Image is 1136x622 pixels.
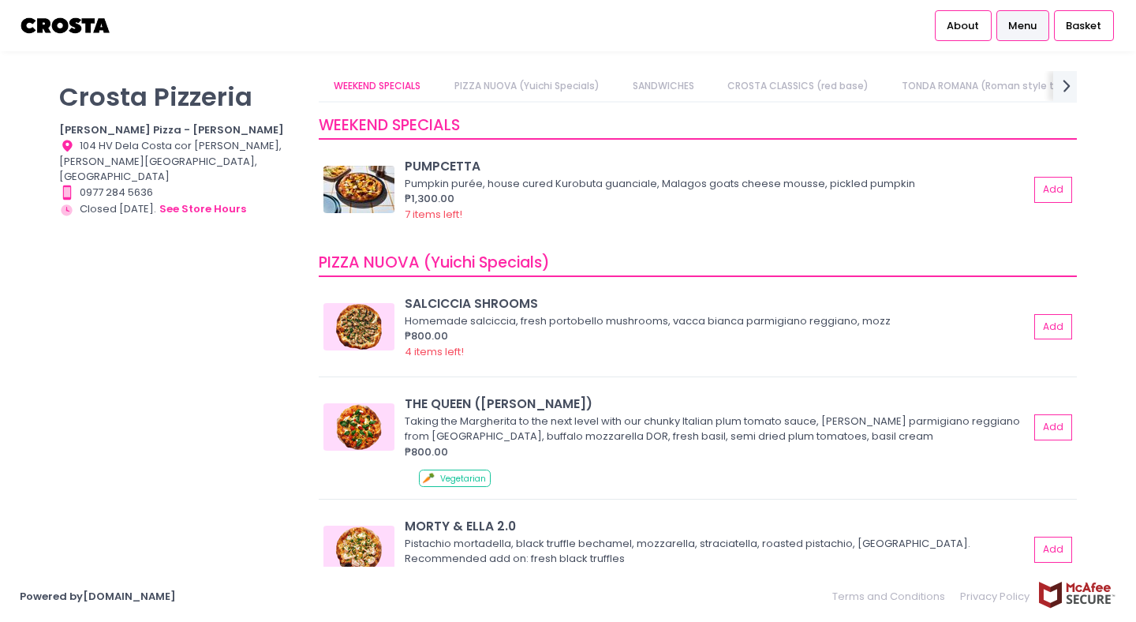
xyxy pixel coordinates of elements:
span: About [947,18,979,34]
span: Vegetarian [440,473,486,485]
img: THE QUEEN (Margherita) [323,403,394,451]
img: mcafee-secure [1037,581,1116,609]
span: Basket [1066,18,1101,34]
a: Terms and Conditions [832,581,953,612]
p: Crosta Pizzeria [59,81,299,112]
span: 🥕 [422,470,435,485]
span: WEEKEND SPECIALS [319,114,460,136]
img: SALCICCIA SHROOMS [323,303,394,350]
a: SANDWICHES [617,71,709,101]
button: Add [1034,314,1072,340]
span: 4 items left! [405,344,464,359]
button: Add [1034,537,1072,563]
div: Pumpkin purée, house cured Kurobuta guanciale, Malagos goats cheese mousse, pickled pumpkin [405,176,1024,192]
div: ₱1,300.00 [405,191,1029,207]
a: Powered by[DOMAIN_NAME] [20,589,176,604]
img: logo [20,12,112,39]
b: [PERSON_NAME] Pizza - [PERSON_NAME] [59,122,284,137]
span: Menu [1008,18,1037,34]
div: THE QUEEN ([PERSON_NAME]) [405,395,1029,413]
button: see store hours [159,200,247,218]
div: ₱800.00 [405,328,1029,344]
div: 0977 284 5636 [59,185,299,200]
div: ₱800.00 [405,444,1029,460]
span: PIZZA NUOVA (Yuichi Specials) [319,252,550,273]
span: 7 items left! [405,207,462,222]
div: SALCICCIA SHROOMS [405,294,1029,313]
div: Pistachio mortadella, black truffle bechamel, mozzarella, straciatella, roasted pistachio, [GEOGR... [405,536,1024,567]
button: Add [1034,414,1072,440]
div: Homemade salciccia, fresh portobello mushrooms, vacca bianca parmigiano reggiano, mozz [405,313,1024,329]
div: MORTY & ELLA 2.0 [405,517,1029,535]
a: CROSTA CLASSICS (red base) [712,71,884,101]
a: Menu [996,10,1049,40]
img: MORTY & ELLA 2.0 [323,526,394,573]
a: TONDA ROMANA (Roman style thin crust) [887,71,1117,101]
a: About [935,10,992,40]
div: Taking the Margherita to the next level with our chunky Italian plum tomato sauce, [PERSON_NAME] ... [405,414,1024,444]
div: PUMPCETTA [405,157,1029,175]
div: 104 HV Dela Costa cor [PERSON_NAME], [PERSON_NAME][GEOGRAPHIC_DATA], [GEOGRAPHIC_DATA] [59,138,299,185]
a: Privacy Policy [953,581,1038,612]
a: PIZZA NUOVA (Yuichi Specials) [439,71,615,101]
div: Closed [DATE]. [59,200,299,218]
img: PUMPCETTA [323,166,394,213]
a: WEEKEND SPECIALS [319,71,436,101]
button: Add [1034,177,1072,203]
